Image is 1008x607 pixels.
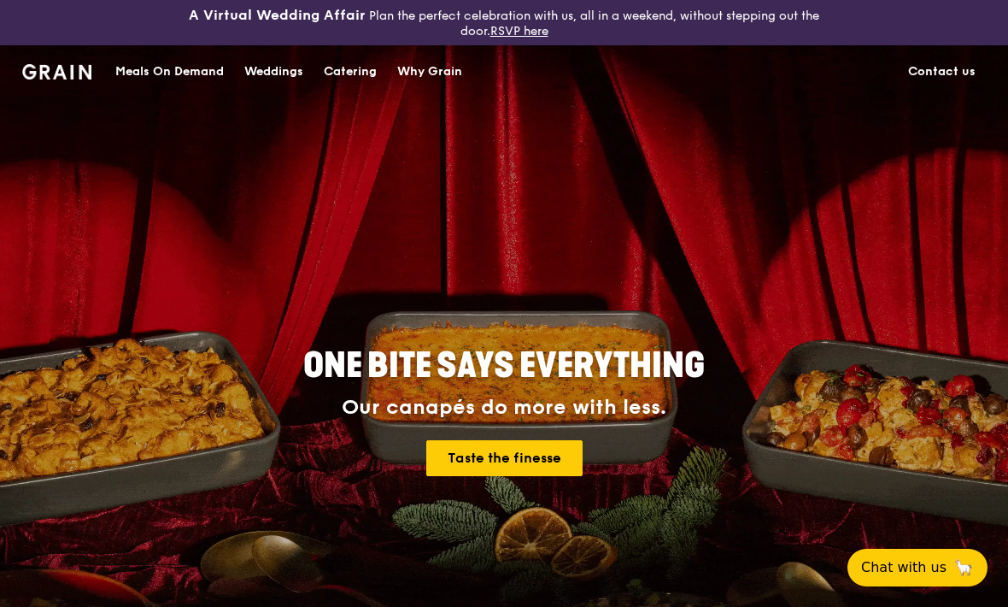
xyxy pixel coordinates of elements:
[189,7,366,24] h3: A Virtual Wedding Affair
[234,46,314,97] a: Weddings
[387,46,472,97] a: Why Grain
[953,557,974,578] span: 🦙
[314,46,387,97] a: Catering
[196,396,812,420] div: Our canapés do more with less.
[324,46,377,97] div: Catering
[426,440,583,476] a: Taste the finesse
[303,345,705,386] span: ONE BITE SAYS EVERYTHING
[490,24,548,38] a: RSVP here
[22,44,91,96] a: GrainGrain
[168,7,841,38] div: Plan the perfect celebration with us, all in a weekend, without stepping out the door.
[22,64,91,80] img: Grain
[397,46,462,97] div: Why Grain
[244,46,303,97] div: Weddings
[115,46,224,97] div: Meals On Demand
[898,46,986,97] a: Contact us
[847,549,987,586] button: Chat with us🦙
[861,557,946,578] span: Chat with us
